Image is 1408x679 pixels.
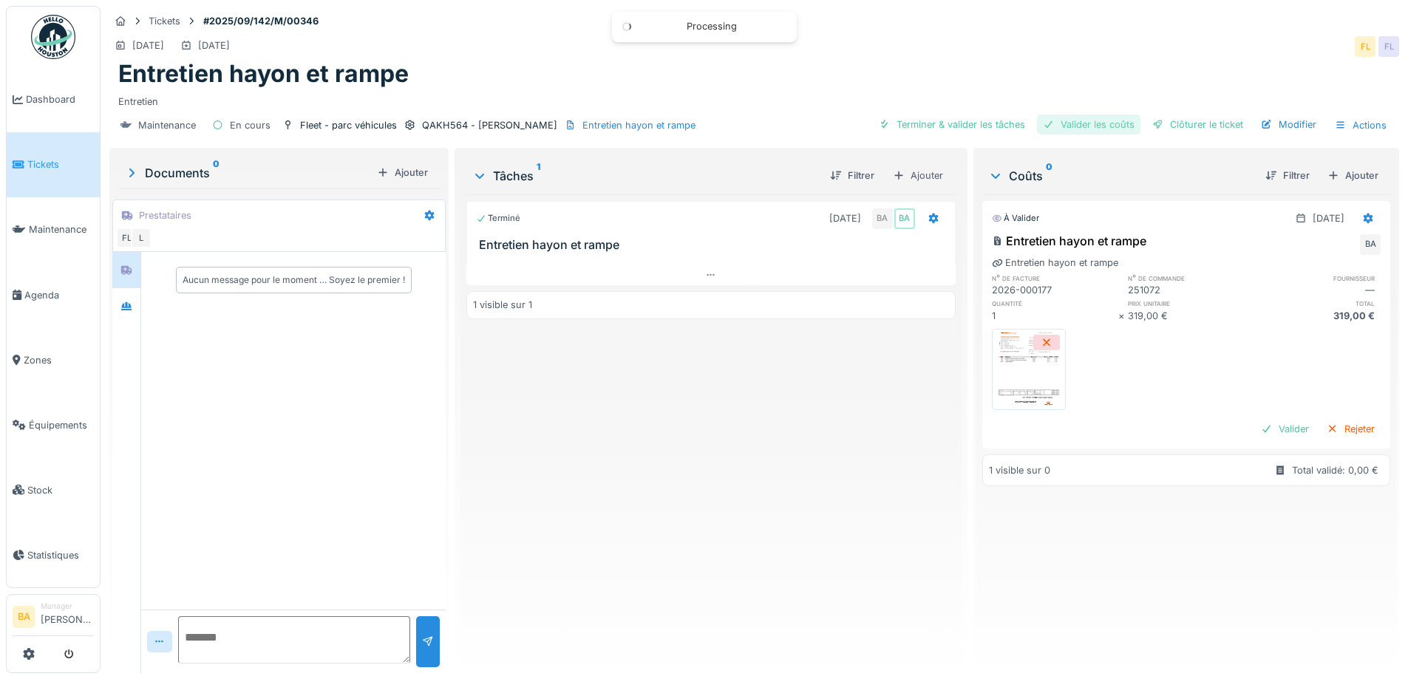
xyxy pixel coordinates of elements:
[131,228,152,248] div: L
[1255,419,1315,439] div: Valider
[230,118,271,132] div: En cours
[183,273,405,287] div: Aucun message pour le moment … Soyez le premier !
[992,232,1146,250] div: Entretien hayon et rampe
[472,167,817,185] div: Tâches
[1321,419,1381,439] div: Rejeter
[7,457,100,522] a: Stock
[824,166,880,185] div: Filtrer
[1254,298,1381,308] h6: total
[118,60,409,88] h1: Entretien hayon et rampe
[886,165,950,186] div: Ajouter
[13,601,94,636] a: BA Manager[PERSON_NAME]
[1328,115,1393,136] div: Actions
[27,483,94,497] span: Stock
[24,353,94,367] span: Zones
[139,208,191,222] div: Prestataires
[422,118,557,132] div: QAKH564 - [PERSON_NAME]
[132,38,164,52] div: [DATE]
[988,167,1254,185] div: Coûts
[13,606,35,628] li: BA
[1255,115,1322,134] div: Modifier
[7,132,100,197] a: Tickets
[7,262,100,327] a: Agenda
[7,327,100,392] a: Zones
[992,256,1118,270] div: Entretien hayon et rampe
[197,14,324,28] strong: #2025/09/142/M/00346
[1378,36,1399,57] div: FL
[1037,115,1140,134] div: Valider les coûts
[642,21,782,33] div: Processing
[198,38,230,52] div: [DATE]
[138,118,196,132] div: Maintenance
[27,157,94,171] span: Tickets
[829,211,861,225] div: [DATE]
[1128,309,1254,323] div: 319,00 €
[7,522,100,587] a: Statistiques
[1254,283,1381,297] div: —
[1313,211,1344,225] div: [DATE]
[371,163,434,182] div: Ajouter
[300,118,397,132] div: Fleet - parc véhicules
[992,283,1118,297] div: 2026-000177
[7,392,100,457] a: Équipements
[479,238,948,252] h3: Entretien hayon et rampe
[26,92,94,106] span: Dashboard
[1355,36,1375,57] div: FL
[1146,115,1249,134] div: Clôturer le ticket
[1360,234,1381,255] div: BA
[989,463,1050,477] div: 1 visible sur 0
[29,222,94,236] span: Maintenance
[1322,166,1384,185] div: Ajouter
[894,208,915,229] div: BA
[41,601,94,632] li: [PERSON_NAME]
[124,164,371,182] div: Documents
[1128,283,1254,297] div: 251072
[27,548,94,562] span: Statistiques
[1254,273,1381,283] h6: fournisseur
[24,288,94,302] span: Agenda
[1118,309,1128,323] div: ×
[31,15,75,59] img: Badge_color-CXgf-gQk.svg
[29,418,94,432] span: Équipements
[213,164,220,182] sup: 0
[41,601,94,612] div: Manager
[1259,166,1316,185] div: Filtrer
[473,298,532,312] div: 1 visible sur 1
[476,212,520,225] div: Terminé
[7,67,100,132] a: Dashboard
[118,89,1390,109] div: Entretien
[149,14,180,28] div: Tickets
[7,197,100,262] a: Maintenance
[1046,167,1052,185] sup: 0
[992,298,1118,308] h6: quantité
[1292,463,1378,477] div: Total validé: 0,00 €
[537,167,540,185] sup: 1
[116,228,137,248] div: FL
[1128,273,1254,283] h6: n° de commande
[992,212,1039,225] div: À valider
[992,273,1118,283] h6: n° de facture
[873,115,1031,134] div: Terminer & valider les tâches
[1128,298,1254,308] h6: prix unitaire
[1254,309,1381,323] div: 319,00 €
[992,309,1118,323] div: 1
[582,118,696,132] div: Entretien hayon et rampe
[872,208,893,229] div: BA
[996,332,1062,406] img: tgec1398g3hyt3glrsby6qbd009y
